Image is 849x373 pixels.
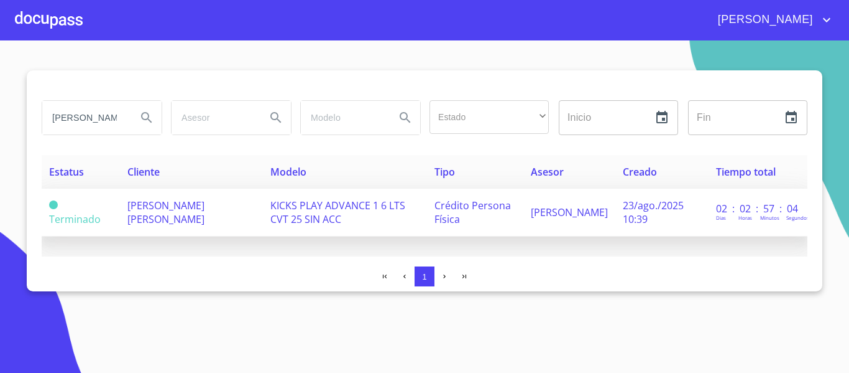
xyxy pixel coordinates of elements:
button: Search [261,103,291,133]
input: search [42,101,127,135]
span: Crédito Persona Física [434,199,511,226]
span: [PERSON_NAME] [PERSON_NAME] [127,199,204,226]
span: Tipo [434,165,455,179]
div: ​ [429,100,549,134]
p: Dias [716,214,726,221]
button: 1 [415,267,434,286]
span: KICKS PLAY ADVANCE 1 6 LTS CVT 25 SIN ACC [270,199,405,226]
span: Terminado [49,201,58,209]
input: search [172,101,256,135]
span: [PERSON_NAME] [709,10,819,30]
span: Tiempo total [716,165,776,179]
span: Asesor [531,165,564,179]
input: search [301,101,385,135]
span: 23/ago./2025 10:39 [623,199,684,226]
span: 1 [422,272,426,281]
p: Horas [738,214,752,221]
p: Minutos [760,214,779,221]
span: Modelo [270,165,306,179]
span: Cliente [127,165,160,179]
p: 02 : 02 : 57 : 04 [716,202,800,215]
span: Estatus [49,165,84,179]
span: Creado [623,165,657,179]
p: Segundos [786,214,809,221]
span: Terminado [49,212,101,226]
button: Search [132,103,162,133]
button: account of current user [709,10,834,30]
button: Search [390,103,420,133]
span: [PERSON_NAME] [531,205,608,219]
